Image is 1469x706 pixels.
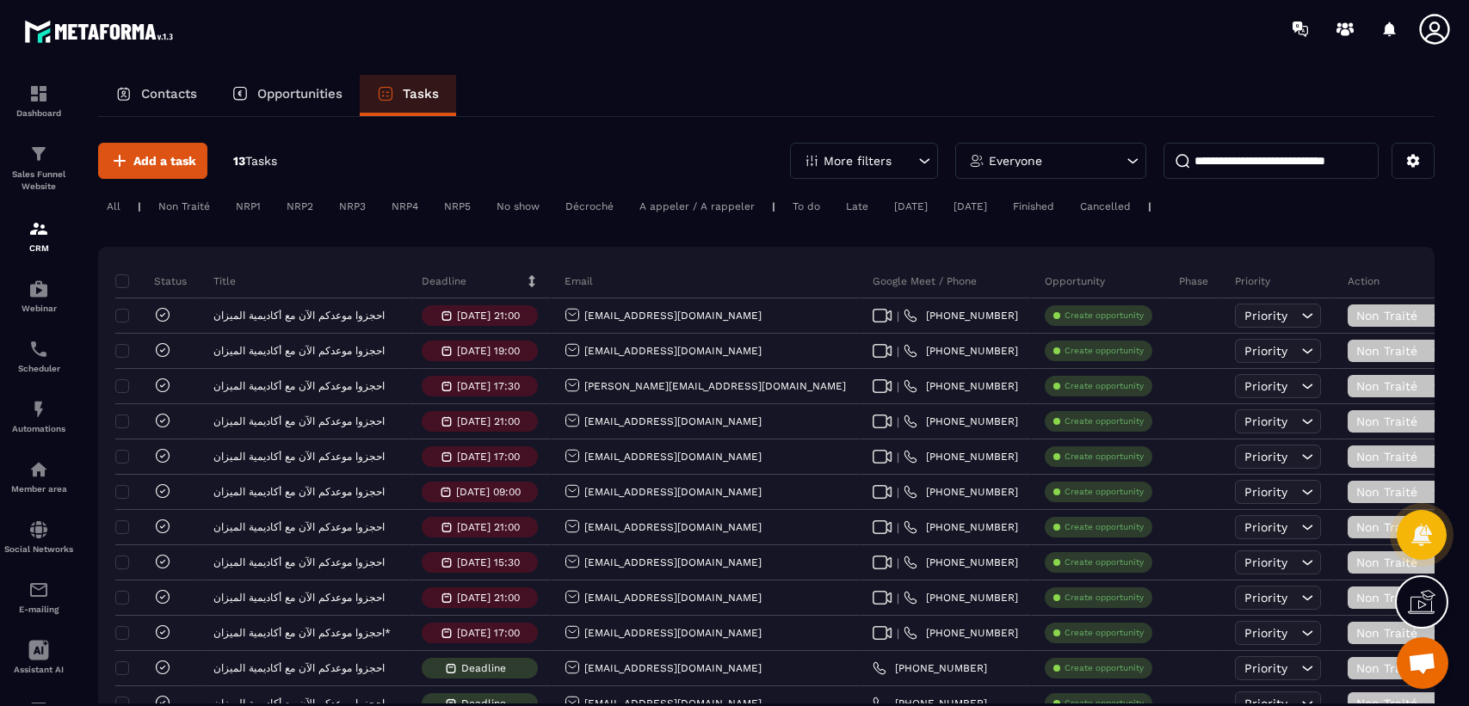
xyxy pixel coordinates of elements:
img: automations [28,399,49,420]
a: [PHONE_NUMBER] [904,591,1018,605]
div: NRP3 [330,196,374,217]
p: Priority [1235,274,1270,288]
p: | [772,200,775,212]
a: schedulerschedulerScheduler [4,326,73,386]
span: Priority [1244,379,1287,393]
div: NRP4 [383,196,427,217]
p: احجزوا موعدكم الآن مع أكاديمية الميزان [213,521,385,533]
p: Create opportunity [1065,556,1144,568]
span: | [897,486,899,499]
p: CRM [4,243,73,253]
div: [DATE] [886,196,936,217]
div: To do [784,196,829,217]
div: NRP2 [278,196,322,217]
img: formation [28,218,49,239]
p: [DATE] 17:00 [457,451,520,463]
div: All [98,196,129,217]
p: | [138,200,141,212]
p: Create opportunity [1065,451,1144,463]
a: Contacts [98,75,214,116]
p: احجزوا موعدكم الآن مع أكاديمية الميزان [213,486,385,498]
span: Non Traité [1356,450,1429,464]
p: More filters [824,155,892,167]
a: [PHONE_NUMBER] [904,485,1018,499]
button: Add a task [98,143,207,179]
div: Non Traité [150,196,219,217]
p: Create opportunity [1065,592,1144,604]
span: | [897,380,899,393]
span: Priority [1244,591,1287,605]
p: Scheduler [4,364,73,373]
img: scheduler [28,339,49,359]
div: No show [488,196,548,217]
p: | [1148,200,1151,212]
span: Non Traité [1356,344,1429,358]
p: Create opportunity [1065,380,1144,392]
p: Create opportunity [1065,415,1144,427]
span: Priority [1244,309,1287,322]
span: Priority [1244,520,1287,534]
a: [PHONE_NUMBER] [873,661,987,675]
span: Priority [1244,626,1287,640]
div: A appeler / A rappeler [631,196,763,217]
div: Finished [1004,196,1063,217]
a: [PHONE_NUMBER] [904,626,1018,640]
img: formation [28,144,49,164]
img: social-network [28,519,49,540]
span: Priority [1244,556,1287,569]
a: automationsautomationsWebinar [4,266,73,326]
p: Assistant AI [4,665,73,674]
a: formationformationDashboard [4,71,73,131]
p: E-mailing [4,605,73,614]
div: Cancelled [1071,196,1139,217]
span: | [897,521,899,534]
p: 13 [233,153,277,169]
a: Assistant AI [4,627,73,687]
a: [PHONE_NUMBER] [904,520,1018,534]
p: Action [1348,274,1380,288]
p: Sales Funnel Website [4,169,73,193]
a: [PHONE_NUMBER] [904,344,1018,358]
p: Deadline [422,274,466,288]
a: automationsautomationsMember area [4,446,73,506]
p: Everyone [989,155,1042,167]
span: Non Traité [1356,520,1429,534]
span: | [897,451,899,464]
p: Google Meet / Phone [873,274,977,288]
p: Automations [4,424,73,433]
div: NRP5 [435,196,479,217]
p: احجزوا موعدكم الآن مع أكاديمية الميزان [213,345,385,357]
a: [PHONE_NUMBER] [904,556,1018,569]
span: Non Traité [1356,414,1429,428]
a: emailemailE-mailing [4,567,73,627]
p: [DATE] 15:30 [457,556,520,568]
p: Create opportunity [1065,310,1144,322]
span: Non Traité [1356,626,1429,640]
p: Create opportunity [1065,627,1144,639]
span: Priority [1244,344,1287,358]
a: [PHONE_NUMBER] [904,414,1018,428]
p: احجزوا موعدكم الآن مع أكاديمية الميزان [213,415,385,427]
p: Social Networks [4,544,73,554]
p: Email [565,274,593,288]
a: [PHONE_NUMBER] [904,379,1018,393]
p: Create opportunity [1065,345,1144,357]
p: [DATE] 17:30 [457,380,520,392]
span: Non Traité [1356,661,1429,675]
a: formationformationSales Funnel Website [4,131,73,206]
div: NRP1 [227,196,269,217]
a: [PHONE_NUMBER] [904,309,1018,322]
img: automations [28,459,49,480]
p: [DATE] 21:00 [457,592,520,604]
p: Title [213,274,236,288]
p: Create opportunity [1065,486,1144,498]
p: احجزوا موعدكم الآن مع أكاديمية الميزان [213,592,385,604]
div: Ouvrir le chat [1397,637,1448,689]
span: | [897,592,899,605]
p: [DATE] 17:00 [457,627,520,639]
div: [DATE] [945,196,996,217]
span: | [897,415,899,428]
a: Opportunities [214,75,360,116]
span: Priority [1244,485,1287,499]
p: Opportunity [1045,274,1105,288]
